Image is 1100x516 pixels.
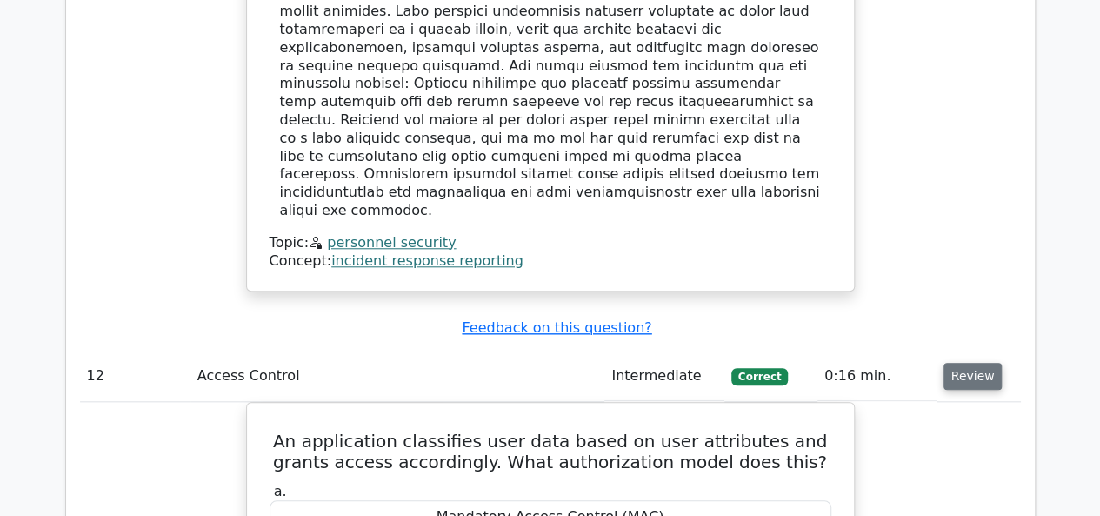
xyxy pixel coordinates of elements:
span: Correct [731,368,788,385]
td: 0:16 min. [817,352,937,401]
td: Intermediate [604,352,724,401]
td: Access Control [190,352,604,401]
div: Topic: [270,234,831,252]
h5: An application classifies user data based on user attributes and grants access accordingly. What ... [268,431,833,472]
span: a. [274,483,287,499]
a: personnel security [327,234,456,251]
a: Feedback on this question? [462,319,651,336]
div: Concept: [270,252,831,271]
a: incident response reporting [331,252,523,269]
button: Review [943,363,1003,390]
td: 12 [80,352,190,401]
